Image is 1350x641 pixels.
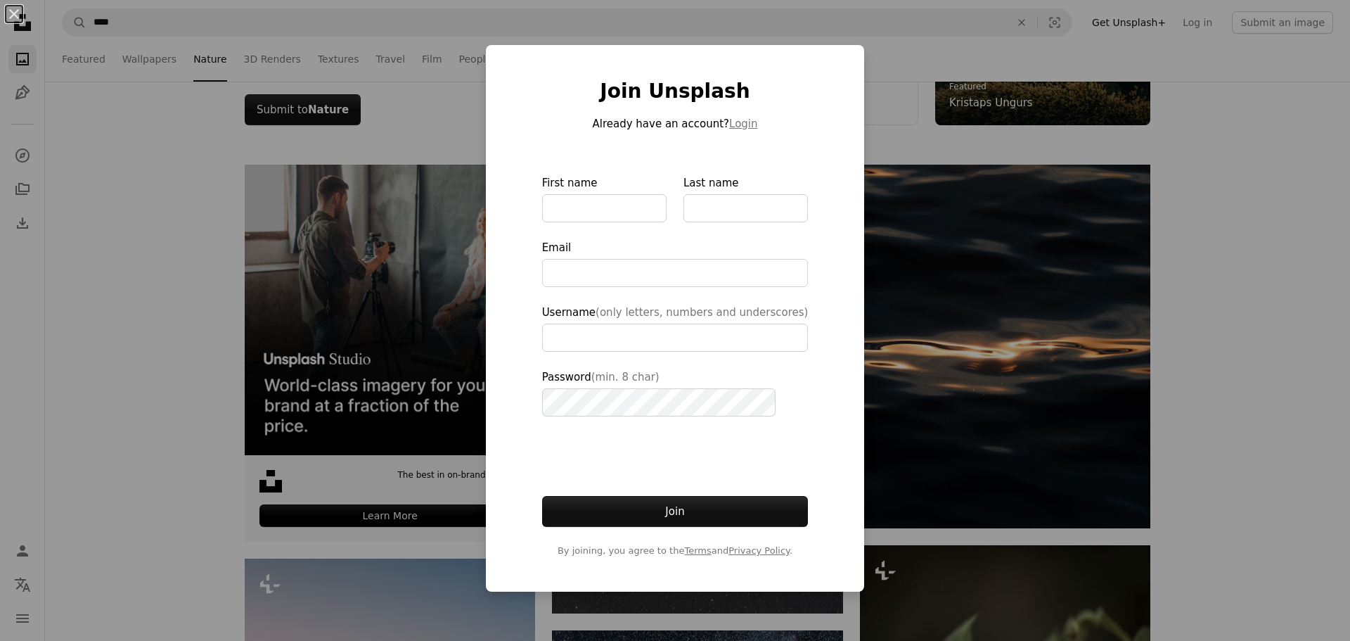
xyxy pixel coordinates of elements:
input: Username(only letters, numbers and underscores) [542,324,809,352]
span: (min. 8 char) [591,371,660,383]
a: Privacy Policy [728,545,790,556]
label: Email [542,239,809,287]
input: First name [542,194,667,222]
a: Terms [684,545,711,556]
label: Last name [683,174,808,222]
span: By joining, you agree to the and . [542,544,809,558]
label: Password [542,369,809,417]
label: First name [542,174,667,222]
input: Email [542,259,809,287]
input: Password(min. 8 char) [542,388,776,417]
button: Login [729,115,757,132]
label: Username [542,304,809,352]
button: Join [542,496,809,527]
input: Last name [683,194,808,222]
h1: Join Unsplash [542,79,809,104]
p: Already have an account? [542,115,809,132]
span: (only letters, numbers and underscores) [596,306,808,319]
